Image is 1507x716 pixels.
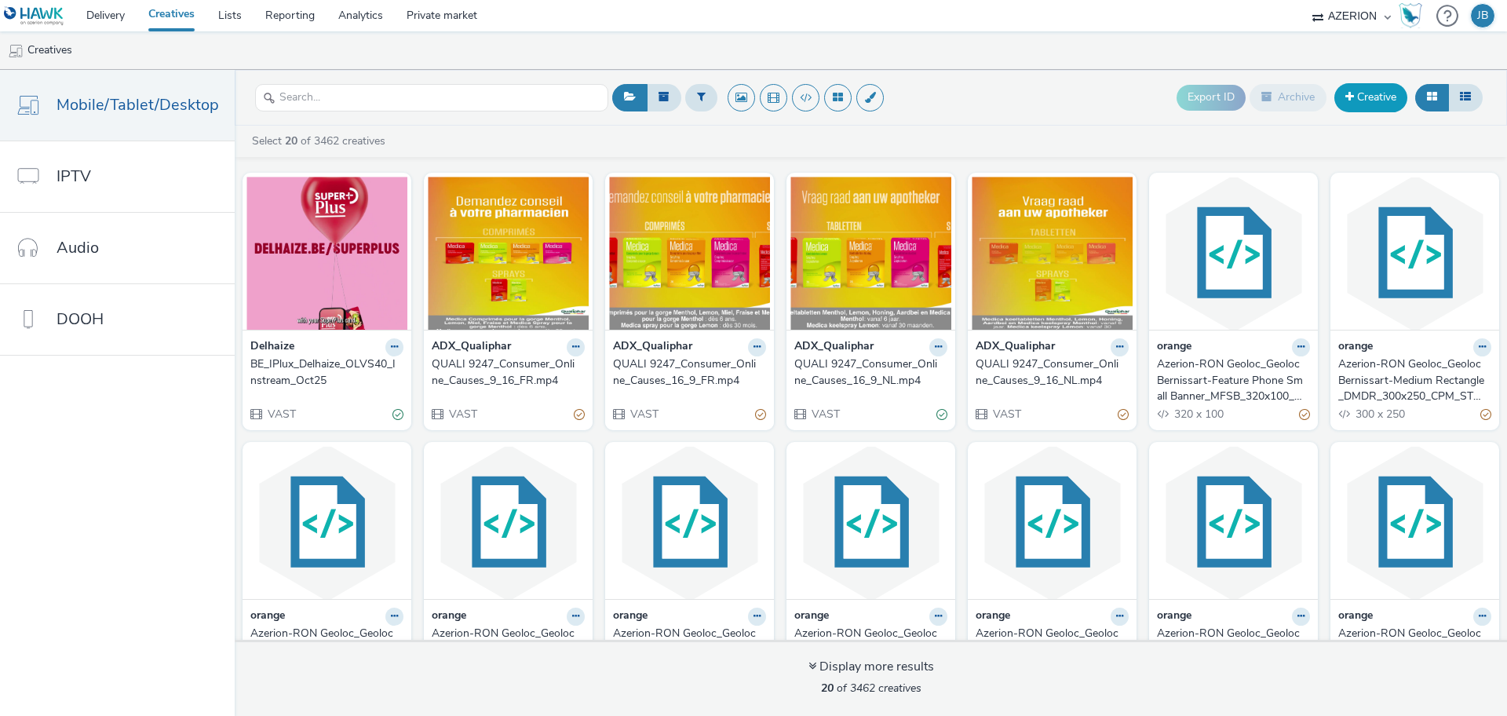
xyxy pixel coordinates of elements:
[794,626,947,674] a: Azerion-RON Geoloc_Geoloc Bernissart-Skyscraper_DSKY_120x600_CPM_STD_BRD_NRT_FRE_X_Bernissart_Geo...
[629,407,659,422] span: VAST
[428,177,589,330] img: QUALI 9247_Consumer_Online_Causes_9_16_FR.mp4 visual
[1177,85,1246,110] button: Export ID
[250,133,392,148] a: Select of 3462 creatives
[57,93,219,116] span: Mobile/Tablet/Desktop
[609,177,770,330] img: QUALI 9247_Consumer_Online_Causes_16_9_FR.mp4 visual
[976,626,1129,674] a: Azerion-RON Geoloc_Geoloc Bernissart-Feature Phone Small Banner_MFSB_300x50_CPM_STD_BRD_NRT_FRE_X...
[794,626,941,674] div: Azerion-RON Geoloc_Geoloc Bernissart-Skyscraper_DSKY_120x600_CPM_STD_BRD_NRT_FRE_X_Bernissart_Geo...
[810,407,840,422] span: VAST
[613,338,692,356] strong: ADX_Qualiphar
[1338,608,1373,626] strong: orange
[1157,338,1191,356] strong: orange
[794,356,947,389] a: QUALI 9247_Consumer_Online_Causes_16_9_NL.mp4
[1477,4,1488,27] div: JB
[1399,3,1422,28] img: Hawk Academy
[1157,608,1191,626] strong: orange
[432,356,578,389] div: QUALI 9247_Consumer_Online_Causes_9_16_FR.mp4
[285,133,297,148] strong: 20
[250,626,403,674] a: Azerion-RON Geoloc_Geoloc Bernissart-Billboard_DBLB_970x250_CPM_STD_BRD_NRT_FRE_X_Bernissart_Geol...
[4,6,64,26] img: undefined Logo
[250,356,403,389] a: BE_IPlux_Delhaize_OLVS40_Instream_Oct25
[1157,356,1310,404] a: Azerion-RON Geoloc_Geoloc Bernissart-Feature Phone Small Banner_MFSB_320x100_CPM_STD_BRD_NRT_FRE_...
[1334,177,1495,330] img: Azerion-RON Geoloc_Geoloc Bernissart-Medium Rectangle_DMDR_300x250_CPM_STD_BRD_NRT_FRE_X_Bernissa...
[821,681,834,696] strong: 20
[1354,407,1405,422] span: 300 x 250
[255,84,608,111] input: Search...
[266,407,296,422] span: VAST
[8,43,24,59] img: mobile
[613,626,760,674] div: Azerion-RON Geoloc_Geoloc Bernissart-Leaderboard_DLBD_728x90_CPM_STD_BRD_NRT_FRE_X_Bernissart_Geo...
[250,608,285,626] strong: orange
[790,177,951,330] img: QUALI 9247_Consumer_Online_Causes_16_9_NL.mp4 visual
[432,608,466,626] strong: orange
[1448,84,1483,111] button: Table
[794,338,874,356] strong: ADX_Qualiphar
[936,406,947,422] div: Valid
[1338,626,1485,674] div: Azerion-RON Geoloc_Geoloc Bernissart-Feature Phone Small Banner_MFSB_320x50_CPM_STD_BRD_NRT_FRE_X...
[246,446,407,599] img: Azerion-RON Geoloc_Geoloc Bernissart-Billboard_DBLB_970x250_CPM_STD_BRD_NRT_FRE_X_Bernissart_Geol...
[1415,84,1449,111] button: Grid
[1118,406,1129,422] div: Partially valid
[57,236,99,259] span: Audio
[1338,626,1491,674] a: Azerion-RON Geoloc_Geoloc Bernissart-Feature Phone Small Banner_MFSB_320x50_CPM_STD_BRD_NRT_FRE_X...
[755,406,766,422] div: Partially valid
[972,446,1133,599] img: Azerion-RON Geoloc_Geoloc Bernissart-Feature Phone Small Banner_MFSB_300x50_CPM_STD_BRD_NRT_FRE_X...
[1157,626,1304,674] div: Azerion-RON Geoloc_Geoloc Bernissart-Half Page_DHFP_300x600_CPM_STD_BRD_NRT_FRE_X_Bernissart_Geol...
[1250,84,1326,111] button: Archive
[432,356,585,389] a: QUALI 9247_Consumer_Online_Causes_9_16_FR.mp4
[432,338,511,356] strong: ADX_Qualiphar
[972,177,1133,330] img: QUALI 9247_Consumer_Online_Causes_9_16_NL.mp4 visual
[432,626,578,674] div: Azerion-RON Geoloc_Geoloc Bernissart-Feature Phone Small Banner_MFSB_320x480_CPM_STD_BRD_NRT_FRE_...
[1157,626,1310,674] a: Azerion-RON Geoloc_Geoloc Bernissart-Half Page_DHFP_300x600_CPM_STD_BRD_NRT_FRE_X_Bernissart_Geol...
[432,626,585,674] a: Azerion-RON Geoloc_Geoloc Bernissart-Feature Phone Small Banner_MFSB_320x480_CPM_STD_BRD_NRT_FRE_...
[821,681,921,696] span: of 3462 creatives
[1338,356,1485,404] div: Azerion-RON Geoloc_Geoloc Bernissart-Medium Rectangle_DMDR_300x250_CPM_STD_BRD_NRT_FRE_X_Bernissa...
[1338,356,1491,404] a: Azerion-RON Geoloc_Geoloc Bernissart-Medium Rectangle_DMDR_300x250_CPM_STD_BRD_NRT_FRE_X_Bernissa...
[1334,446,1495,599] img: Azerion-RON Geoloc_Geoloc Bernissart-Feature Phone Small Banner_MFSB_320x50_CPM_STD_BRD_NRT_FRE_X...
[1153,446,1314,599] img: Azerion-RON Geoloc_Geoloc Bernissart-Half Page_DHFP_300x600_CPM_STD_BRD_NRT_FRE_X_Bernissart_Geol...
[976,356,1129,389] a: QUALI 9247_Consumer_Online_Causes_9_16_NL.mp4
[1157,356,1304,404] div: Azerion-RON Geoloc_Geoloc Bernissart-Feature Phone Small Banner_MFSB_320x100_CPM_STD_BRD_NRT_FRE_...
[790,446,951,599] img: Azerion-RON Geoloc_Geoloc Bernissart-Skyscraper_DSKY_120x600_CPM_STD_BRD_NRT_FRE_X_Bernissart_Geo...
[246,177,407,330] img: BE_IPlux_Delhaize_OLVS40_Instream_Oct25 visual
[250,626,397,674] div: Azerion-RON Geoloc_Geoloc Bernissart-Billboard_DBLB_970x250_CPM_STD_BRD_NRT_FRE_X_Bernissart_Geol...
[976,356,1122,389] div: QUALI 9247_Consumer_Online_Causes_9_16_NL.mp4
[1399,3,1429,28] a: Hawk Academy
[976,608,1010,626] strong: orange
[1173,407,1224,422] span: 320 x 100
[1480,406,1491,422] div: Partially valid
[1338,338,1373,356] strong: orange
[613,356,766,389] a: QUALI 9247_Consumer_Online_Causes_16_9_FR.mp4
[991,407,1021,422] span: VAST
[613,626,766,674] a: Azerion-RON Geoloc_Geoloc Bernissart-Leaderboard_DLBD_728x90_CPM_STD_BRD_NRT_FRE_X_Bernissart_Geo...
[613,608,648,626] strong: orange
[794,356,941,389] div: QUALI 9247_Consumer_Online_Causes_16_9_NL.mp4
[1153,177,1314,330] img: Azerion-RON Geoloc_Geoloc Bernissart-Feature Phone Small Banner_MFSB_320x100_CPM_STD_BRD_NRT_FRE_...
[609,446,770,599] img: Azerion-RON Geoloc_Geoloc Bernissart-Leaderboard_DLBD_728x90_CPM_STD_BRD_NRT_FRE_X_Bernissart_Geo...
[428,446,589,599] img: Azerion-RON Geoloc_Geoloc Bernissart-Feature Phone Small Banner_MFSB_320x480_CPM_STD_BRD_NRT_FRE_...
[613,356,760,389] div: QUALI 9247_Consumer_Online_Causes_16_9_FR.mp4
[1334,83,1407,111] a: Creative
[976,626,1122,674] div: Azerion-RON Geoloc_Geoloc Bernissart-Feature Phone Small Banner_MFSB_300x50_CPM_STD_BRD_NRT_FRE_X...
[808,658,934,676] div: Display more results
[57,165,91,188] span: IPTV
[250,356,397,389] div: BE_IPlux_Delhaize_OLVS40_Instream_Oct25
[250,338,294,356] strong: Delhaize
[574,406,585,422] div: Partially valid
[447,407,477,422] span: VAST
[392,406,403,422] div: Valid
[57,308,104,331] span: DOOH
[794,608,829,626] strong: orange
[976,338,1055,356] strong: ADX_Qualiphar
[1299,406,1310,422] div: Partially valid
